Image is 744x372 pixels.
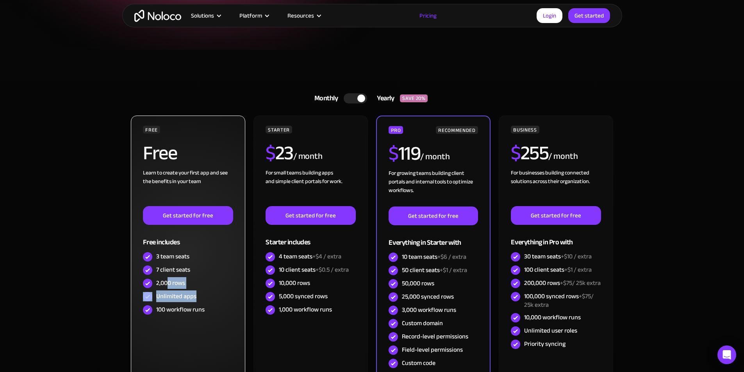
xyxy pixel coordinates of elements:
div: 10 client seats [279,265,349,274]
h2: 23 [266,143,293,163]
div: 100 workflow runs [156,305,205,314]
div: 4 team seats [279,252,341,261]
div: Starter includes [266,225,355,250]
div: STARTER [266,126,292,133]
span: +$10 / extra [561,251,592,262]
a: Get started for free [143,206,233,225]
span: +$1 / extra [564,264,592,276]
div: Resources [287,11,314,21]
div: 2,000 rows [156,279,185,287]
div: 10,000 workflow runs [524,313,581,322]
div: Custom domain [402,319,443,328]
div: Yearly [367,93,400,104]
div: Everything in Starter with [389,225,478,251]
div: 3,000 workflow runs [402,306,456,314]
span: +$6 / extra [437,251,466,263]
a: Get started [568,8,610,23]
div: 100 client seats [524,265,592,274]
h2: 255 [511,143,548,163]
div: Learn to create your first app and see the benefits in your team ‍ [143,169,233,206]
span: +$75/ 25k extra [560,277,601,289]
div: Field-level permissions [402,345,463,354]
div: 5,000 synced rows [279,292,328,301]
a: Pricing [410,11,446,21]
div: Unlimited apps [156,292,196,301]
div: For growing teams building client portals and internal tools to optimize workflows. [389,169,478,206]
div: For small teams building apps and simple client portals for work. ‍ [266,169,355,206]
div: RECOMMENDED [436,126,478,134]
a: Login [537,8,562,23]
div: SAVE 20% [400,94,428,102]
span: +$0.5 / extra [316,264,349,276]
div: 200,000 rows [524,279,601,287]
span: +$1 / extra [440,264,467,276]
div: Record-level permissions [402,332,468,341]
div: / month [293,150,323,163]
div: 100,000 synced rows [524,292,601,309]
div: / month [548,150,578,163]
span: +$4 / extra [312,251,341,262]
div: Custom code [402,359,435,367]
div: Solutions [191,11,214,21]
div: 10 team seats [402,253,466,261]
span: $ [511,135,521,171]
div: PRO [389,126,403,134]
a: home [134,10,181,22]
div: 25,000 synced rows [402,292,454,301]
div: Resources [278,11,330,21]
div: Free includes [143,225,233,250]
a: Get started for free [389,206,478,225]
span: +$75/ 25k extra [524,290,594,311]
div: / month [420,151,450,163]
div: Monthly [305,93,344,104]
div: 7 client seats [156,265,190,274]
span: $ [266,135,275,171]
div: 50,000 rows [402,279,434,288]
h2: 119 [389,144,420,163]
span: $ [389,135,398,172]
div: Unlimited user roles [524,326,577,335]
div: For businesses building connected solutions across their organization. ‍ [511,169,601,206]
div: Everything in Pro with [511,225,601,250]
div: 10,000 rows [279,279,310,287]
div: Priority syncing [524,340,566,348]
div: Open Intercom Messenger [717,345,736,364]
div: BUSINESS [511,126,539,133]
div: 3 team seats [156,252,189,261]
div: 1,000 workflow runs [279,305,332,314]
a: Get started for free [511,206,601,225]
div: FREE [143,126,160,133]
div: 50 client seats [402,266,467,274]
div: 30 team seats [524,252,592,261]
a: Get started for free [266,206,355,225]
h2: Free [143,143,177,163]
div: Platform [230,11,278,21]
div: Platform [239,11,262,21]
div: Solutions [181,11,230,21]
